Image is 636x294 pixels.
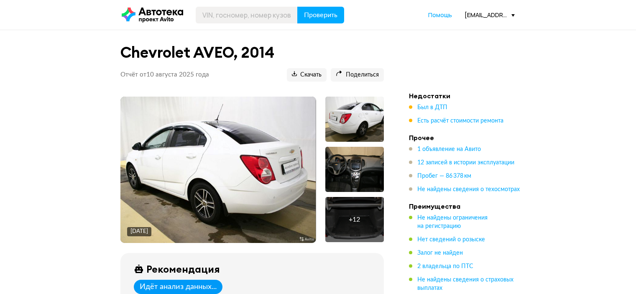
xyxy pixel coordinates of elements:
span: Есть расчёт стоимости ремонта [417,118,503,124]
div: [EMAIL_ADDRESS][DOMAIN_NAME] [465,11,515,19]
h4: Недостатки [409,92,526,100]
button: Поделиться [331,68,384,82]
h4: Преимущества [409,202,526,210]
div: + 12 [349,215,360,224]
span: Скачать [292,71,322,79]
span: Проверить [304,12,337,18]
input: VIN, госномер, номер кузова [196,7,298,23]
span: Нет сведений о розыске [417,237,485,243]
span: Не найдены ограничения на регистрацию [417,215,488,229]
span: Залог не найден [417,250,463,256]
span: Пробег — 86 378 км [417,173,471,179]
a: Помощь [428,11,452,19]
p: Отчёт от 10 августа 2025 года [120,71,209,79]
span: Был в ДТП [417,105,447,110]
button: Проверить [297,7,344,23]
span: Не найдены сведения о страховых выплатах [417,277,513,291]
span: Не найдены сведения о техосмотрах [417,187,520,192]
span: Поделиться [336,71,379,79]
span: 1 объявление на Авито [417,146,481,152]
button: Скачать [287,68,327,82]
span: 12 записей в истории эксплуатации [417,160,514,166]
div: [DATE] [130,228,148,235]
div: Рекомендация [146,263,220,275]
h1: Chevrolet AVEO, 2014 [120,43,384,61]
span: 2 владельца по ПТС [417,263,473,269]
img: Main car [120,97,316,243]
h4: Прочее [409,133,526,142]
div: Идёт анализ данных... [140,282,217,291]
